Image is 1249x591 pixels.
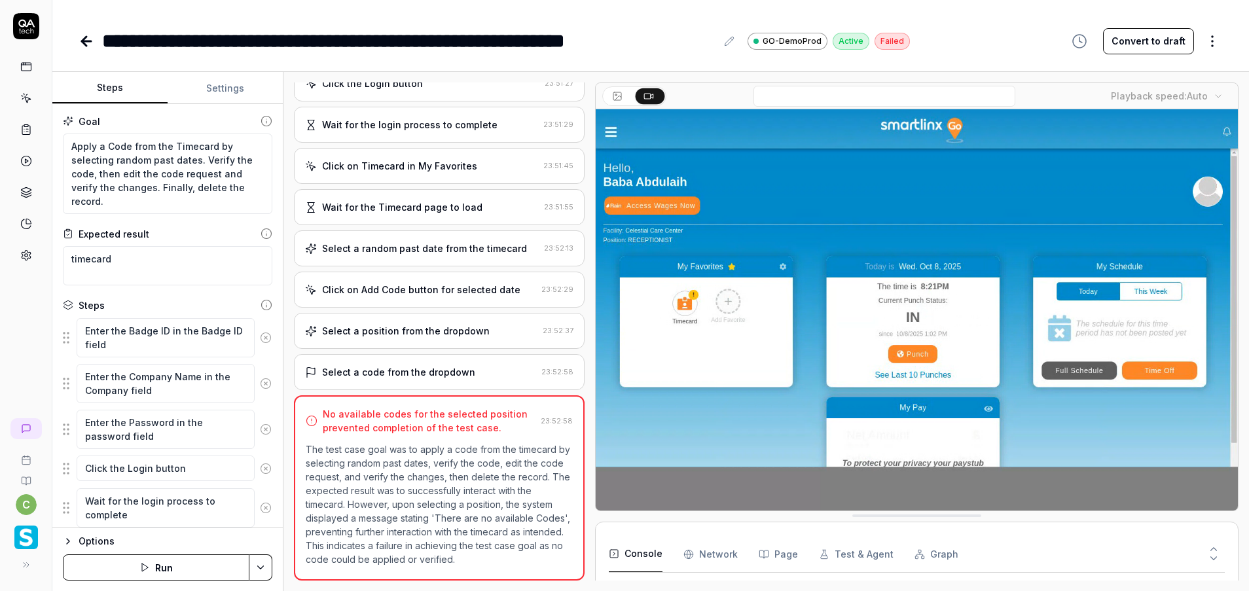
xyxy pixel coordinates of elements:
[545,79,573,88] time: 23:51:27
[323,407,535,435] div: No available codes for the selected position prevented completion of the test case.
[683,536,738,573] button: Network
[63,533,272,549] button: Options
[544,202,573,211] time: 23:51:55
[759,536,798,573] button: Page
[63,554,249,581] button: Run
[322,324,490,338] div: Select a position from the dropdown
[5,465,46,486] a: Documentation
[10,418,42,439] a: New conversation
[14,526,38,549] img: Smartlinx Logo
[52,73,168,104] button: Steps
[543,120,573,129] time: 23:51:29
[609,536,662,573] button: Console
[16,494,37,515] button: c
[748,32,827,50] a: GO-DemoProd
[1103,28,1194,54] button: Convert to draft
[544,243,573,253] time: 23:52:13
[541,416,573,425] time: 23:52:58
[79,533,272,549] div: Options
[763,35,822,47] span: GO-DemoProd
[79,298,105,312] div: Steps
[322,242,527,255] div: Select a random past date from the timecard
[1111,89,1208,103] div: Playback speed:
[543,326,573,335] time: 23:52:37
[255,495,277,521] button: Remove step
[1064,28,1095,54] button: View version history
[322,118,498,132] div: Wait for the login process to complete
[79,227,149,241] div: Expected result
[914,536,958,573] button: Graph
[322,283,520,296] div: Click on Add Code button for selected date
[541,285,573,294] time: 23:52:29
[306,442,573,566] p: The test case goal was to apply a code from the timecard by selecting random past dates, verify t...
[875,33,910,50] div: Failed
[63,317,272,358] div: Suggestions
[168,73,283,104] button: Settings
[255,416,277,442] button: Remove step
[255,370,277,397] button: Remove step
[819,536,894,573] button: Test & Agent
[5,515,46,552] button: Smartlinx Logo
[63,488,272,528] div: Suggestions
[322,159,477,173] div: Click on Timecard in My Favorites
[63,363,272,404] div: Suggestions
[322,77,423,90] div: Click the Login button
[5,444,46,465] a: Book a call with us
[63,409,272,450] div: Suggestions
[255,456,277,482] button: Remove step
[79,115,100,128] div: Goal
[543,161,573,170] time: 23:51:45
[833,33,869,50] div: Active
[541,367,573,376] time: 23:52:58
[63,455,272,482] div: Suggestions
[322,200,482,214] div: Wait for the Timecard page to load
[255,325,277,351] button: Remove step
[322,365,475,379] div: Select a code from the dropdown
